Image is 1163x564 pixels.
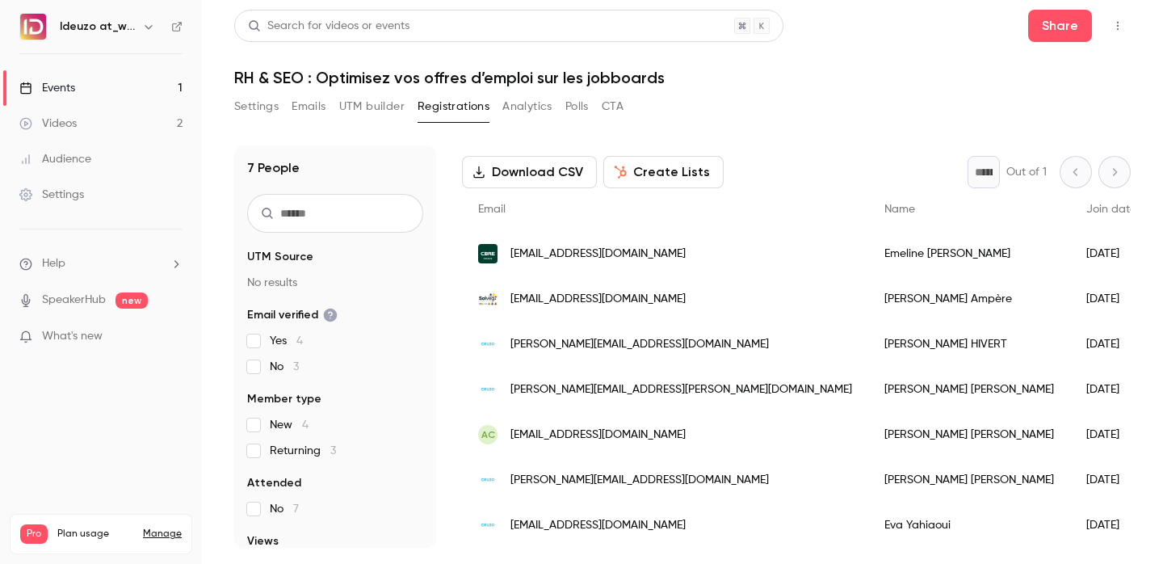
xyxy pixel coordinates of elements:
[868,503,1070,548] div: Eva Yahiaoui
[1070,367,1153,412] div: [DATE]
[481,427,495,442] span: AC
[163,330,183,344] iframe: Noticeable Trigger
[42,255,65,272] span: Help
[868,276,1070,322] div: [PERSON_NAME] Ampère
[270,333,303,349] span: Yes
[868,412,1070,457] div: [PERSON_NAME] [PERSON_NAME]
[478,335,498,354] img: ideuzo.com
[602,94,623,120] button: CTA
[19,151,91,167] div: Audience
[247,275,423,291] p: No results
[247,391,321,407] span: Member type
[510,517,686,534] span: [EMAIL_ADDRESS][DOMAIN_NAME]
[42,328,103,345] span: What's new
[270,443,336,459] span: Returning
[42,292,106,309] a: SpeakerHub
[1070,231,1153,276] div: [DATE]
[510,336,769,353] span: [PERSON_NAME][EMAIL_ADDRESS][DOMAIN_NAME]
[462,156,597,188] button: Download CSV
[1070,276,1153,322] div: [DATE]
[330,445,336,457] span: 3
[19,80,75,96] div: Events
[296,335,303,347] span: 4
[510,472,769,489] span: [PERSON_NAME][EMAIL_ADDRESS][DOMAIN_NAME]
[115,293,148,309] span: new
[293,361,299,372] span: 3
[270,417,309,433] span: New
[1028,10,1092,42] button: Share
[478,380,498,399] img: ideuzo.com
[478,204,506,215] span: Email
[247,533,279,549] span: Views
[478,516,498,535] img: ideuzo.com
[868,322,1070,367] div: [PERSON_NAME] HIVERT
[234,94,279,120] button: Settings
[502,94,552,120] button: Analytics
[248,18,409,35] div: Search for videos or events
[510,381,852,398] span: [PERSON_NAME][EMAIL_ADDRESS][PERSON_NAME][DOMAIN_NAME]
[20,524,48,544] span: Pro
[293,503,299,515] span: 7
[247,307,338,323] span: Email verified
[510,427,686,444] span: [EMAIL_ADDRESS][DOMAIN_NAME]
[1086,204,1136,215] span: Join date
[234,68,1131,87] h1: RH & SEO : Optimisez vos offres d’emploi sur les jobboards
[19,255,183,272] li: help-dropdown-opener
[1070,457,1153,503] div: [DATE]
[868,367,1070,412] div: [PERSON_NAME] [PERSON_NAME]
[884,204,915,215] span: Name
[1070,503,1153,548] div: [DATE]
[868,231,1070,276] div: Emeline [PERSON_NAME]
[247,475,301,491] span: Attended
[292,94,325,120] button: Emails
[868,457,1070,503] div: [PERSON_NAME] [PERSON_NAME]
[1070,412,1153,457] div: [DATE]
[1006,164,1047,180] p: Out of 1
[19,187,84,203] div: Settings
[478,470,498,490] img: ideuzo.com
[19,116,77,132] div: Videos
[478,289,498,309] img: fruidor.fr
[247,158,300,178] h1: 7 People
[418,94,489,120] button: Registrations
[302,419,309,431] span: 4
[270,359,299,375] span: No
[143,528,182,541] a: Manage
[565,94,589,120] button: Polls
[339,94,405,120] button: UTM builder
[57,528,133,541] span: Plan usage
[478,244,498,263] img: cbre.fr
[247,249,313,265] span: UTM Source
[20,14,46,40] img: Ideuzo at_work
[270,501,299,517] span: No
[1070,322,1153,367] div: [DATE]
[510,291,686,308] span: [EMAIL_ADDRESS][DOMAIN_NAME]
[60,19,136,35] h6: Ideuzo at_work
[603,156,724,188] button: Create Lists
[510,246,686,263] span: [EMAIL_ADDRESS][DOMAIN_NAME]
